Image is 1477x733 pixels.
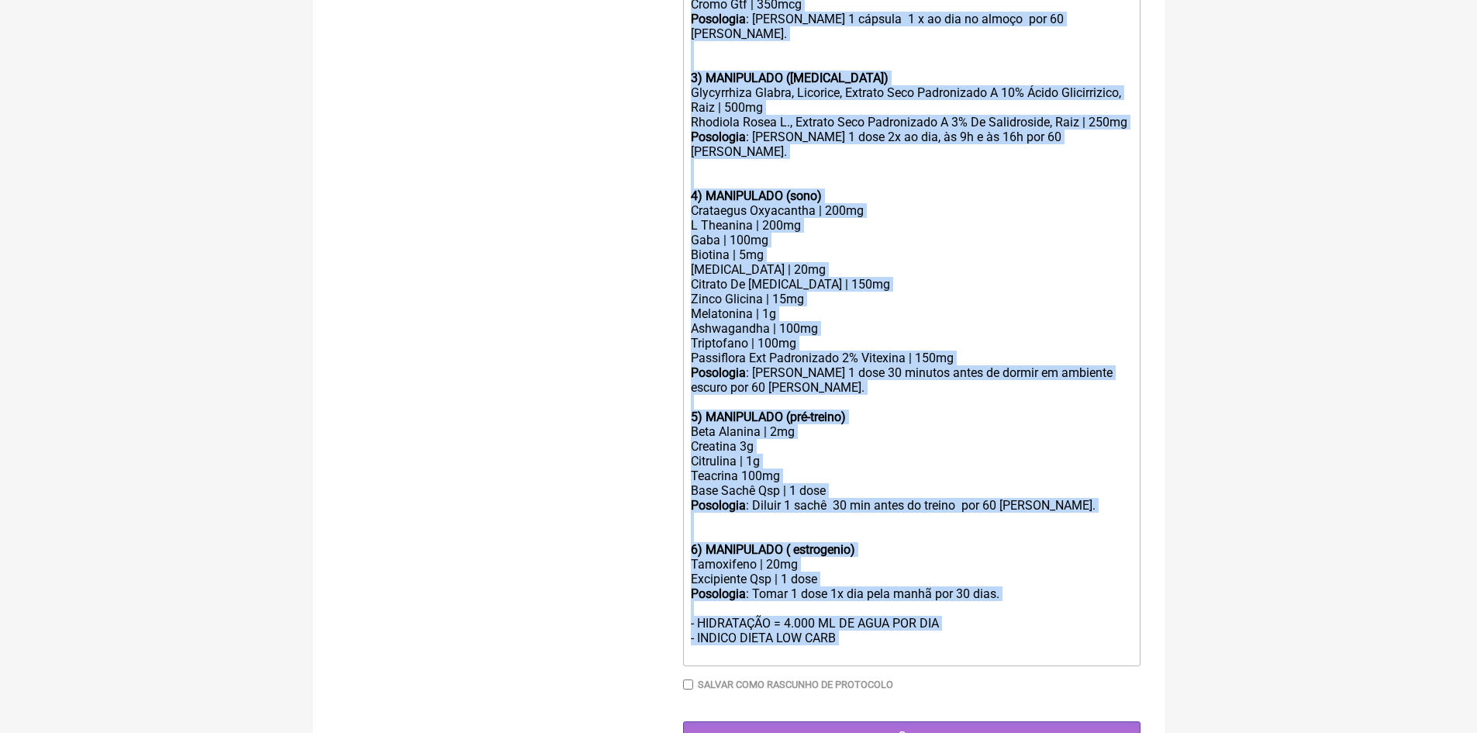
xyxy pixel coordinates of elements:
[691,572,1131,586] div: Excipiente Qsp | 1 dose
[691,218,1131,233] div: L Theanina | 200mg
[691,130,1131,188] div: : [PERSON_NAME] 1 dose 2x ao dia, às 9h e às 16h por 60 [PERSON_NAME].
[691,321,1131,336] div: Ashwagandha | 100mg
[691,277,1131,292] div: Citrato De [MEDICAL_DATA] | 150mg
[691,188,822,203] strong: 4) MANIPULADO (sono)
[691,542,855,557] strong: 6) MANIPULADO ( estrogenio)
[691,12,1131,71] div: : [PERSON_NAME] 1 cápsula 1 x ao dia no almoço por 60 [PERSON_NAME].
[691,115,1131,130] div: Rhodiola Rosea L., Extrato Seco Padronizado A 3% De Salidroside, Raiz | 250mg
[691,130,746,144] strong: Posologia
[691,247,1131,262] div: Biotina | 5mg
[691,71,889,85] strong: 3) MANIPULADO ([MEDICAL_DATA])
[691,292,1131,306] div: Zinco Glicina | 15mg
[691,262,1131,277] div: [MEDICAL_DATA] | 20mg
[691,468,1131,483] div: Teacrina 100mg
[691,586,1131,660] div: : Tomar 1 dose 1x dia pela manhã por 30 dias. - HIDRATAÇÃO = 4.000 ML DE AGUA POR DIA - INDICO DI...
[691,498,1131,542] div: : Diluir 1 sachê 30 min antes do treino por 60 [PERSON_NAME].
[691,586,746,601] strong: Posologia
[691,351,1131,365] div: Passiflora Ext Padronizado 2% Vitexina | 150mg
[691,365,1131,410] div: : [PERSON_NAME] 1 dose 30 minutos antes de dormir em ambiente escuro por 60 [PERSON_NAME].
[691,439,1131,454] div: Creatina 3g
[691,233,1131,247] div: Gaba | 100mg
[691,424,1131,439] div: Beta Alanina | 2mg
[691,557,1131,572] div: Tamoxifeno | 20mg
[691,12,746,26] strong: Posologia
[691,410,846,424] strong: 5) MANIPULADO (pré-treino)
[691,85,1131,115] div: Glycyrrhiza Glabra, Licorice, Extrato Seco Padronizado A 10% Ácido Glicirrizico, Raiz | 500mg
[691,498,746,513] strong: Posologia
[698,679,893,690] label: Salvar como rascunho de Protocolo
[691,306,1131,321] div: Melatonina | 1g
[691,454,1131,468] div: Citrulina | 1g
[691,483,1131,498] div: Base Sachê Qsp | 1 dose
[691,336,1131,351] div: Triptofano | 100mg
[691,203,1131,218] div: Crataegus Oxyacantha | 200mg
[691,365,746,380] strong: Posologia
